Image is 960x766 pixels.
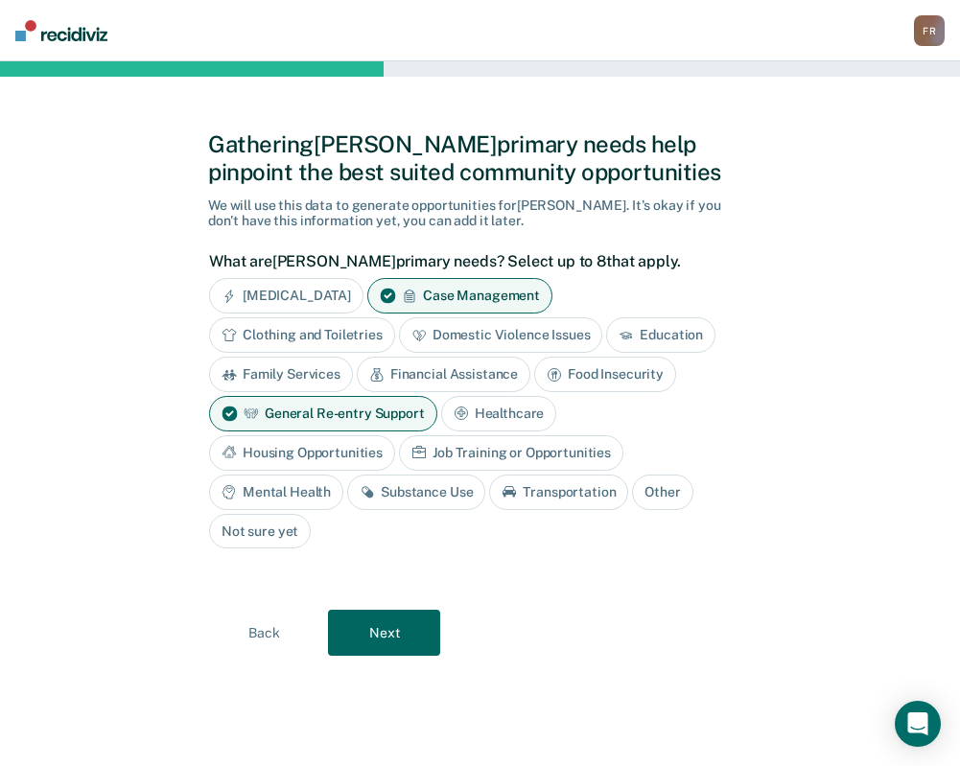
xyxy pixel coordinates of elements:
[208,130,752,186] div: Gathering [PERSON_NAME] primary needs help pinpoint the best suited community opportunities
[347,475,485,510] div: Substance Use
[489,475,628,510] div: Transportation
[209,514,311,549] div: Not sure yet
[895,701,941,747] div: Open Intercom Messenger
[534,357,676,392] div: Food Insecurity
[209,278,363,313] div: [MEDICAL_DATA]
[328,610,440,656] button: Next
[209,475,343,510] div: Mental Health
[209,357,353,392] div: Family Services
[399,435,623,471] div: Job Training or Opportunities
[209,317,395,353] div: Clothing and Toiletries
[399,317,603,353] div: Domestic Violence Issues
[606,317,715,353] div: Education
[357,357,530,392] div: Financial Assistance
[208,610,320,656] button: Back
[209,435,395,471] div: Housing Opportunities
[367,278,552,313] div: Case Management
[208,197,752,230] div: We will use this data to generate opportunities for [PERSON_NAME] . It's okay if you don't have t...
[15,20,107,41] img: Recidiviz
[209,396,437,431] div: General Re-entry Support
[632,475,692,510] div: Other
[441,396,557,431] div: Healthcare
[914,15,945,46] button: FR
[209,252,741,270] label: What are [PERSON_NAME] primary needs? Select up to 8 that apply.
[914,15,945,46] div: F R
